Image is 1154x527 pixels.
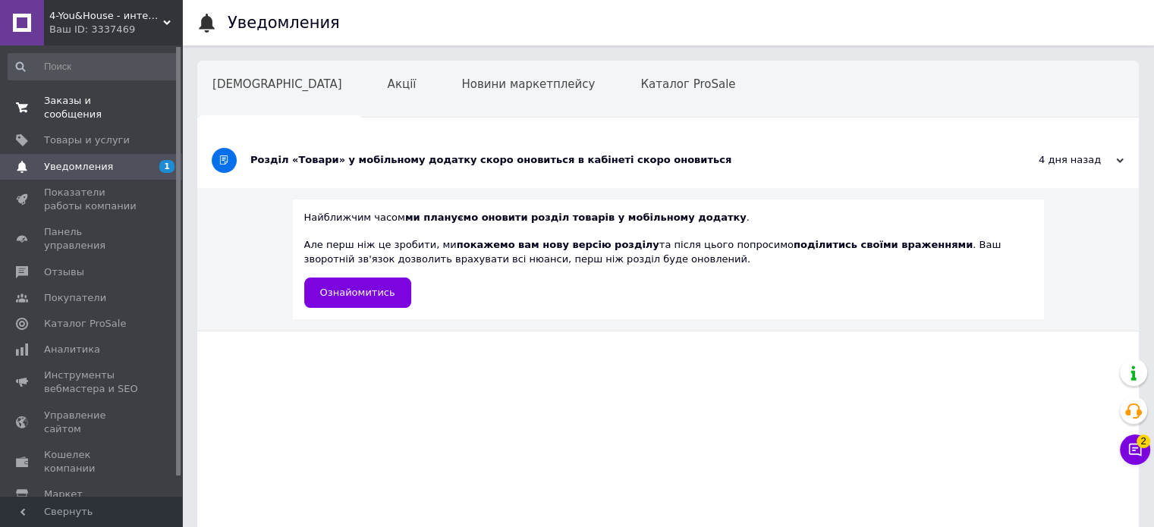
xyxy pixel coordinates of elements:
div: Найближчим часом . Але перш ніж це зробити, ми та після цього попросимо . Ваш зворотній зв'язок д... [304,211,1033,308]
b: ми плануємо оновити розділ товарів у мобільному додатку [405,212,747,223]
span: [DEMOGRAPHIC_DATA] [212,77,342,91]
div: Ваш ID: 3337469 [49,23,182,36]
div: 4 дня назад [972,153,1124,167]
span: Кошелек компании [44,448,140,475]
span: Управление сайтом [44,409,140,436]
span: Заказы и сообщения [44,94,140,121]
span: Ознайомитись [320,287,395,298]
h1: Уведомления [228,14,340,32]
a: Ознайомитись [304,278,411,308]
span: Аналитика [44,343,100,356]
span: Инструменты вебмастера и SEO [44,369,140,396]
span: Показатели работы компании [44,186,140,213]
span: Каталог ProSale [44,317,126,331]
span: Панель управления [44,225,140,253]
span: Маркет [44,488,83,501]
b: покажемо вам нову версію розділу [457,239,659,250]
span: Отзывы [44,265,84,279]
span: Покупатели [44,291,106,305]
span: Уведомления [44,160,113,174]
div: Розділ «Товари» у мобільному додатку скоро оновиться в кабінеті скоро оновиться [250,153,972,167]
span: 1 [159,160,175,173]
span: 4-You&House - интернет-магазин для всей семьи [49,9,163,23]
input: Поиск [8,53,179,80]
span: 2 [1137,434,1150,448]
b: поділитись своїми враженнями [794,239,973,250]
span: Каталог ProSale [640,77,735,91]
span: Акції [388,77,417,91]
span: Новини маркетплейсу [461,77,595,91]
button: Чат с покупателем2 [1120,434,1150,465]
span: Товары и услуги [44,133,130,147]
